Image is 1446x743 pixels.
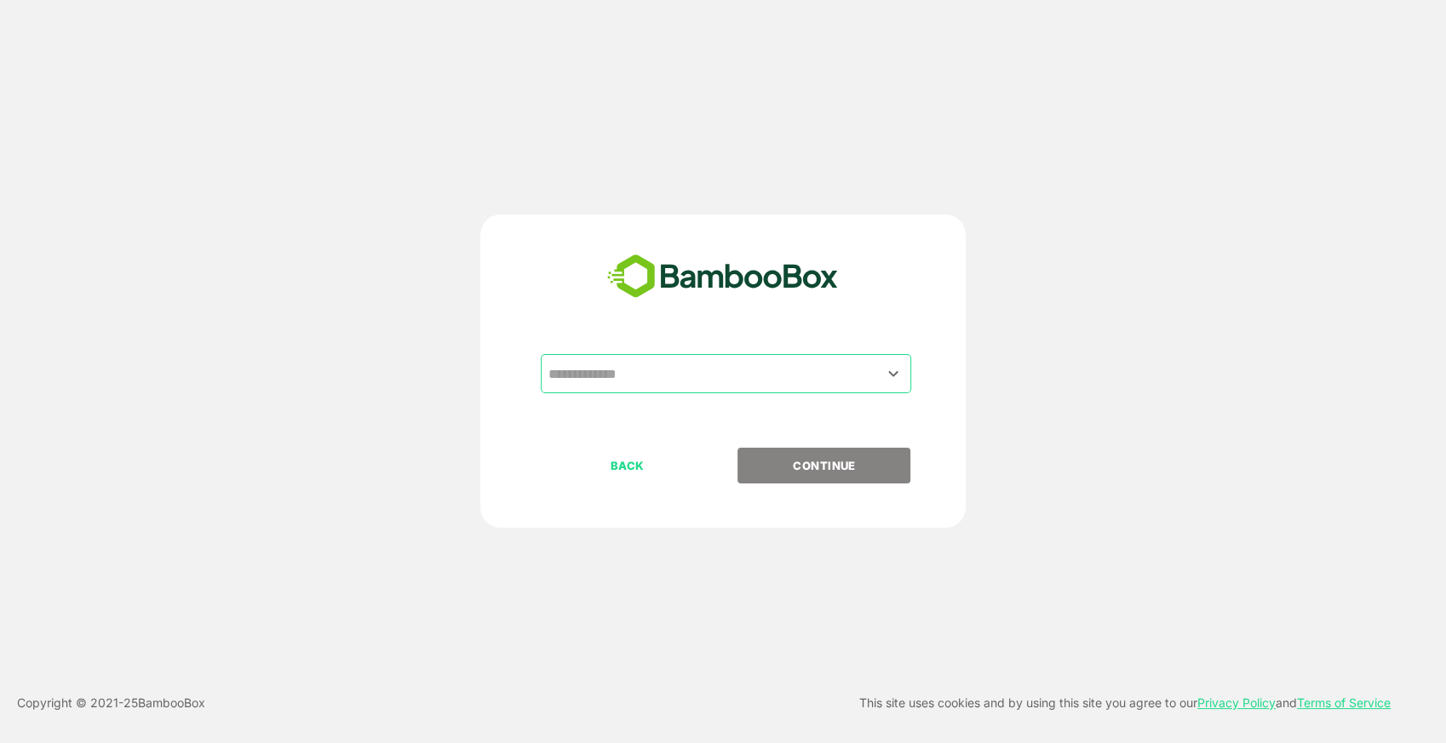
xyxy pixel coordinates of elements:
p: CONTINUE [739,456,909,475]
a: Privacy Policy [1197,695,1276,710]
a: Terms of Service [1297,695,1391,710]
button: BACK [541,448,714,483]
button: CONTINUE [737,448,910,483]
p: This site uses cookies and by using this site you agree to our and [859,693,1391,713]
button: Open [882,362,905,385]
p: BACK [542,456,713,475]
img: bamboobox [598,249,847,305]
p: Copyright © 2021- 25 BambooBox [17,693,205,713]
